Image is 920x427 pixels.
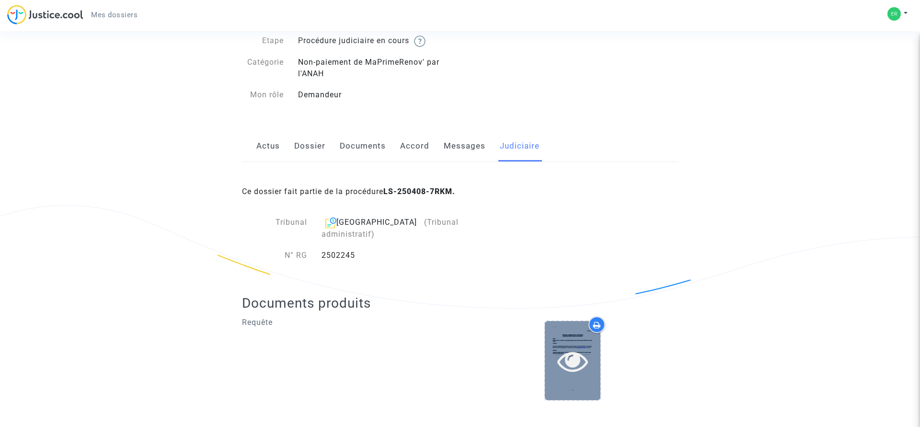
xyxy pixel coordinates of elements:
div: N° RG [242,250,315,261]
a: Accord [400,130,429,162]
span: Mes dossiers [91,11,138,19]
img: icon-archive.svg [325,217,336,229]
b: LS-250408-7RKM. [383,187,455,196]
div: Procédure judiciaire en cours [291,35,460,47]
div: 2502245 [314,250,508,261]
a: Messages [444,130,485,162]
div: Etape [235,35,291,47]
img: jc-logo.svg [7,5,83,24]
p: Requête [242,316,453,328]
div: Demandeur [291,89,460,101]
a: Judiciaire [500,130,540,162]
a: Actus [256,130,280,162]
div: Non-paiement de MaPrimeRenov' par l'ANAH [291,57,460,80]
div: Tribunal [242,217,315,240]
a: Documents [340,130,386,162]
img: help.svg [414,35,425,47]
a: Mes dossiers [83,8,145,22]
h2: Documents produits [242,295,678,312]
img: c41eaea44ade5647e19e7b054e5e647c [887,7,901,21]
div: [GEOGRAPHIC_DATA] [322,217,501,240]
div: Catégorie [235,57,291,80]
a: Dossier [294,130,325,162]
span: Ce dossier fait partie de la procédure [242,187,455,196]
div: Mon rôle [235,89,291,101]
